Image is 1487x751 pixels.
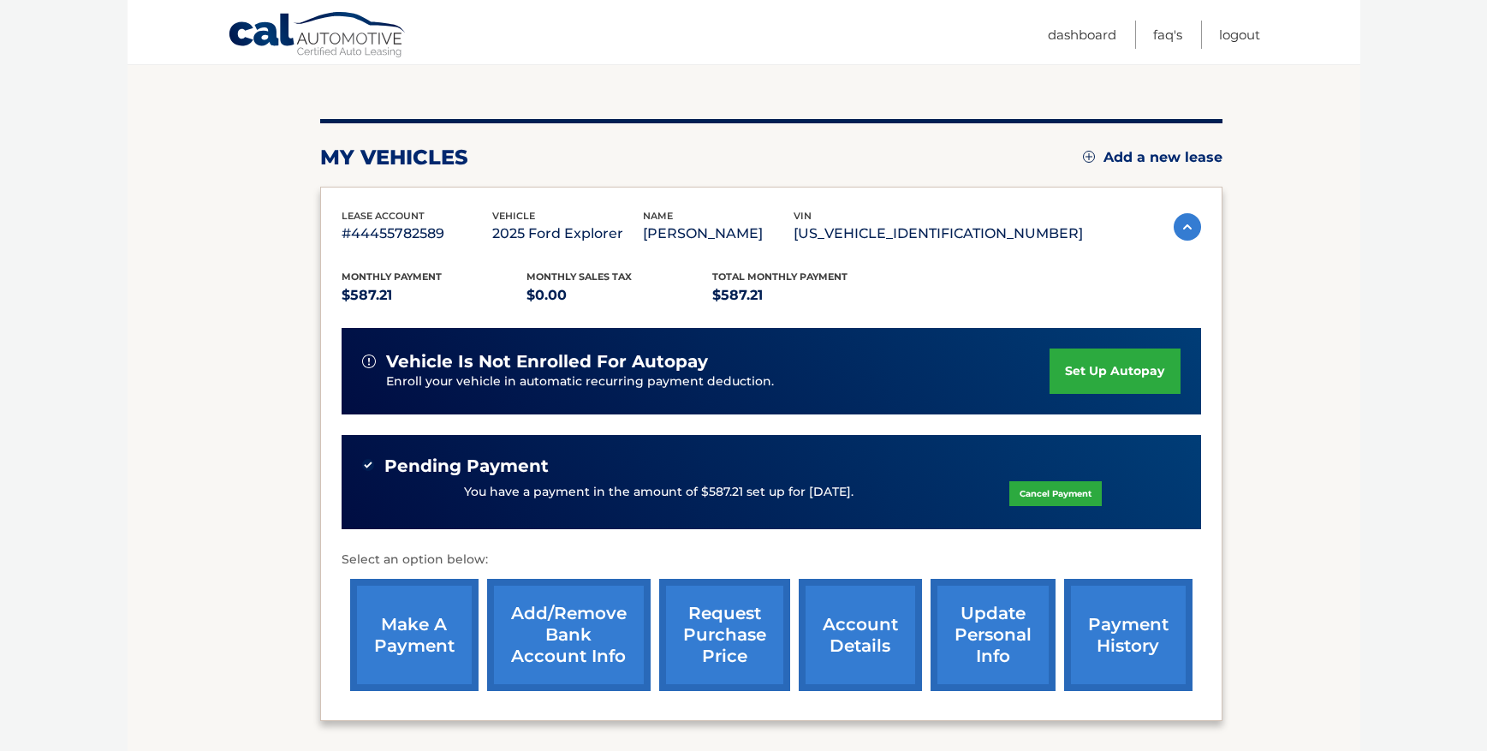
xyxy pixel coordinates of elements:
span: vehicle is not enrolled for autopay [386,351,708,373]
h2: my vehicles [320,145,468,170]
img: accordion-active.svg [1174,213,1201,241]
img: check-green.svg [362,459,374,471]
a: set up autopay [1050,349,1180,394]
p: Enroll your vehicle in automatic recurring payment deduction. [386,373,1050,391]
a: update personal info [931,579,1056,691]
a: Logout [1219,21,1260,49]
span: name [643,210,673,222]
p: [US_VEHICLE_IDENTIFICATION_NUMBER] [794,222,1083,246]
p: #44455782589 [342,222,492,246]
a: Cal Automotive [228,11,407,61]
a: Dashboard [1048,21,1116,49]
p: You have a payment in the amount of $587.21 set up for [DATE]. [464,483,854,502]
span: lease account [342,210,425,222]
a: Cancel Payment [1009,481,1102,506]
span: vehicle [492,210,535,222]
p: $587.21 [712,283,898,307]
a: make a payment [350,579,479,691]
span: Monthly sales Tax [526,271,632,283]
img: add.svg [1083,151,1095,163]
a: request purchase price [659,579,790,691]
a: payment history [1064,579,1193,691]
p: $587.21 [342,283,527,307]
span: Total Monthly Payment [712,271,848,283]
p: 2025 Ford Explorer [492,222,643,246]
span: Pending Payment [384,456,549,477]
a: FAQ's [1153,21,1182,49]
p: Select an option below: [342,550,1201,570]
span: Monthly Payment [342,271,442,283]
span: vin [794,210,812,222]
p: $0.00 [526,283,712,307]
p: [PERSON_NAME] [643,222,794,246]
a: account details [799,579,922,691]
a: Add/Remove bank account info [487,579,651,691]
img: alert-white.svg [362,355,376,368]
a: Add a new lease [1083,149,1222,166]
